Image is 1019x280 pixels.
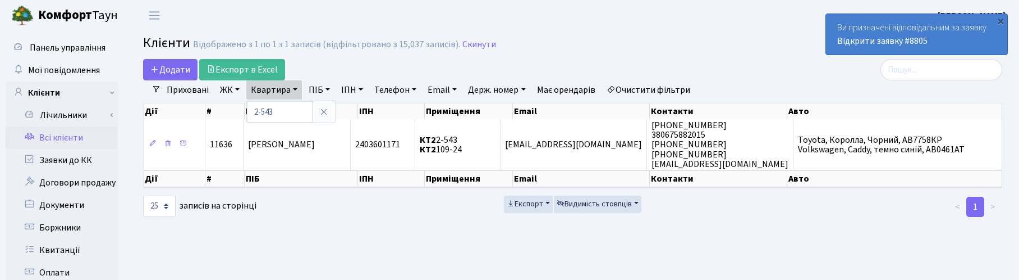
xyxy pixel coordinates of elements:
[144,170,205,187] th: Дії
[248,139,315,151] span: [PERSON_NAME]
[162,80,213,100] a: Приховані
[554,196,641,213] button: Видимість стовпців
[826,14,1007,55] div: Ви призначені відповідальним за заявку
[938,10,1006,22] b: [PERSON_NAME]
[6,82,118,104] a: Клієнти
[215,80,244,100] a: ЖК
[6,37,118,59] a: Панель управління
[6,59,118,82] a: Мої повідомлення
[513,170,650,187] th: Email
[143,33,190,53] span: Клієнти
[245,103,358,119] th: ПІБ
[463,80,530,100] a: Держ. номер
[6,239,118,261] a: Квитанції
[420,134,436,146] b: КТ2
[210,139,232,151] span: 11636
[425,170,512,187] th: Приміщення
[205,170,245,187] th: #
[143,196,176,217] select: записів на сторінці
[650,170,787,187] th: Контакти
[837,35,928,47] a: Відкрити заявку #8805
[38,6,118,25] span: Таун
[245,170,358,187] th: ПІБ
[246,80,302,100] a: Квартира
[787,170,1003,187] th: Авто
[420,134,462,156] span: 2-543 109-24
[651,119,788,170] span: [PHONE_NUMBER] 380675882015 [PHONE_NUMBER] [PHONE_NUMBER] [EMAIL_ADDRESS][DOMAIN_NAME]
[533,80,600,100] a: Має орендарів
[304,80,334,100] a: ПІБ
[787,103,1003,119] th: Авто
[193,39,460,50] div: Відображено з 1 по 1 з 1 записів (відфільтровано з 15,037 записів).
[425,103,512,119] th: Приміщення
[150,64,190,76] span: Додати
[28,64,100,76] span: Мої повідомлення
[423,80,461,100] a: Email
[11,4,34,27] img: logo.png
[199,59,285,80] a: Експорт в Excel
[420,143,436,156] b: КТ2
[602,80,695,100] a: Очистити фільтри
[504,196,553,213] button: Експорт
[880,59,1002,80] input: Пошук...
[650,103,787,119] th: Контакти
[966,197,984,217] a: 1
[6,216,118,239] a: Боржники
[13,104,118,127] a: Лічильники
[557,198,632,210] span: Видимість стовпців
[505,139,642,151] span: [EMAIL_ADDRESS][DOMAIN_NAME]
[6,171,118,194] a: Договори продажу
[6,127,118,149] a: Всі клієнти
[140,6,168,25] button: Переключити навігацію
[370,80,421,100] a: Телефон
[143,196,256,217] label: записів на сторінці
[513,103,650,119] th: Email
[798,134,965,156] span: Toyota, Королла, Чорний, AВ7758КР Volkswagen, Caddy, темно синій, АВ0461АТ
[144,103,205,119] th: Дії
[205,103,245,119] th: #
[507,198,543,210] span: Експорт
[337,80,368,100] a: ІПН
[143,59,198,80] a: Додати
[6,194,118,216] a: Документи
[6,149,118,171] a: Заявки до КК
[938,9,1006,22] a: [PERSON_NAME]
[462,39,496,50] a: Скинути
[355,139,400,151] span: 2403601171
[358,103,425,119] th: ІПН
[358,170,425,187] th: ІПН
[995,15,1006,26] div: ×
[30,42,105,54] span: Панель управління
[38,6,92,24] b: Комфорт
